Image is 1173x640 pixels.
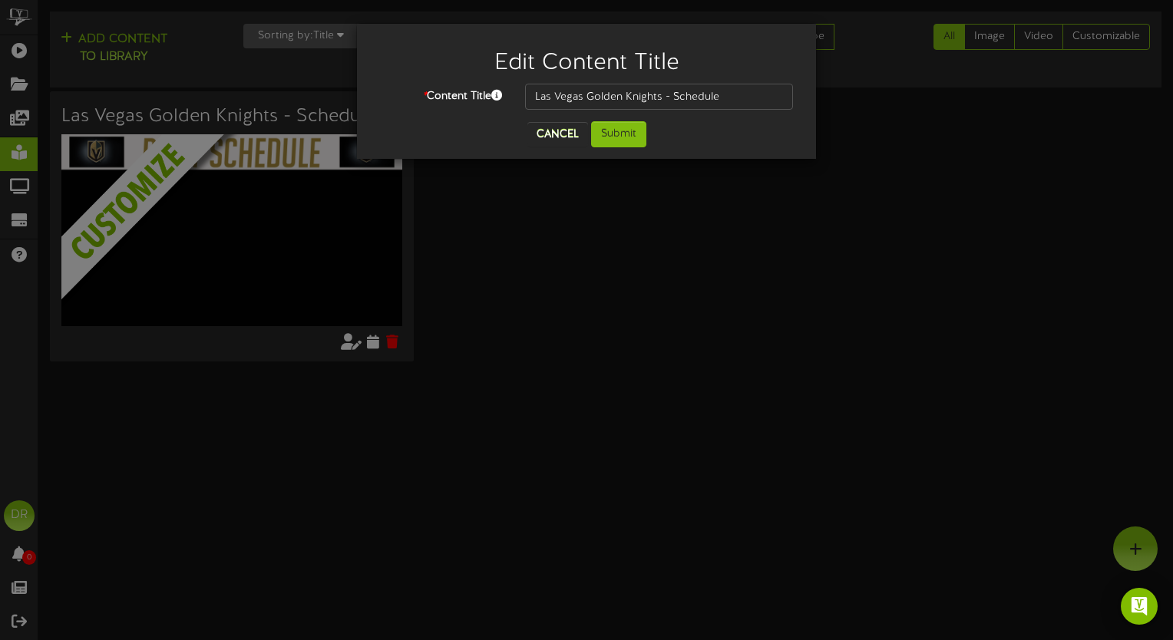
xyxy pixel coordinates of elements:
[368,84,514,104] label: Content Title
[527,122,588,147] button: Cancel
[380,51,793,76] h2: Edit Content Title
[591,121,646,147] button: Submit
[525,84,793,110] input: Content Title
[1121,588,1158,625] div: Open Intercom Messenger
